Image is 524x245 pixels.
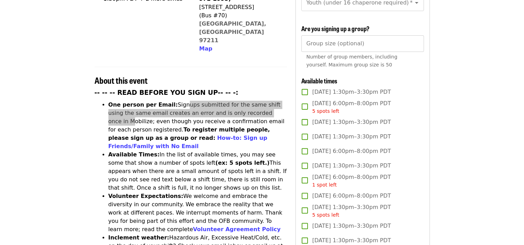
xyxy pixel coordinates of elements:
strong: To register multiple people, please sign up as a group or read: [108,126,270,141]
input: [object Object] [301,35,424,52]
span: 5 spots left [312,108,339,114]
span: [DATE] 1:30pm–3:30pm PDT [312,133,391,141]
span: 1 spot left [312,182,337,188]
li: We welcome and embrace the diversity in our community. We embrace the reality that we work at dif... [108,192,287,234]
span: [DATE] 1:30pm–3:30pm PDT [312,162,391,170]
li: In the list of available times, you may see some that show a number of spots left This appears wh... [108,151,287,192]
span: [DATE] 6:00pm–8:00pm PDT [312,192,391,200]
span: [DATE] 1:30pm–3:30pm PDT [312,222,391,230]
span: [DATE] 6:00pm–8:00pm PDT [312,173,391,189]
a: How-to: Sign up Friends/Family with No Email [108,135,267,149]
span: About this event [95,74,148,86]
button: Map [199,45,212,53]
span: [DATE] 6:00pm–8:00pm PDT [312,147,391,155]
span: Number of group members, including yourself. Maximum group size is 50 [306,54,397,67]
span: [DATE] 1:30pm–3:30pm PDT [312,236,391,245]
div: [STREET_ADDRESS] [199,3,282,11]
div: (Bus #70) [199,11,282,20]
span: Available times [301,76,337,85]
a: Volunteer Agreement Policy [193,226,281,233]
strong: One person per Email: [108,101,178,108]
span: [DATE] 1:30pm–3:30pm PDT [312,203,391,219]
strong: (ex: 5 spots left.) [215,160,269,166]
span: [DATE] 1:30pm–3:30pm PDT [312,118,391,126]
strong: Volunteer Expectations: [108,193,184,199]
li: Signups submitted for the same shift using the same email creates an error and is only recorded o... [108,101,287,151]
a: [GEOGRAPHIC_DATA], [GEOGRAPHIC_DATA] 97211 [199,20,266,44]
span: Are you signing up a group? [301,24,370,33]
strong: -- -- -- READ BEFORE YOU SIGN UP-- -- -: [95,89,239,96]
span: 5 spots left [312,212,339,218]
strong: Available Times: [108,151,160,158]
span: Map [199,45,212,52]
span: [DATE] 1:30pm–3:30pm PDT [312,88,391,96]
strong: Inclement weather: [108,234,169,241]
span: [DATE] 6:00pm–8:00pm PDT [312,99,391,115]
